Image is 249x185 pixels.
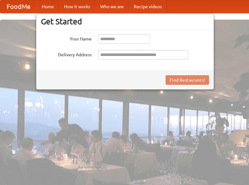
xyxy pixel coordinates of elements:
[41,50,92,58] label: Delivery Address
[166,75,209,85] button: Find Restaurants!
[95,0,129,13] a: Who we are
[59,0,95,13] a: How it works
[37,0,59,13] a: Home
[0,0,37,13] a: FoodMe
[41,34,92,42] label: Your Name
[129,0,167,13] a: Recipe videos
[41,17,209,26] h3: Get Started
